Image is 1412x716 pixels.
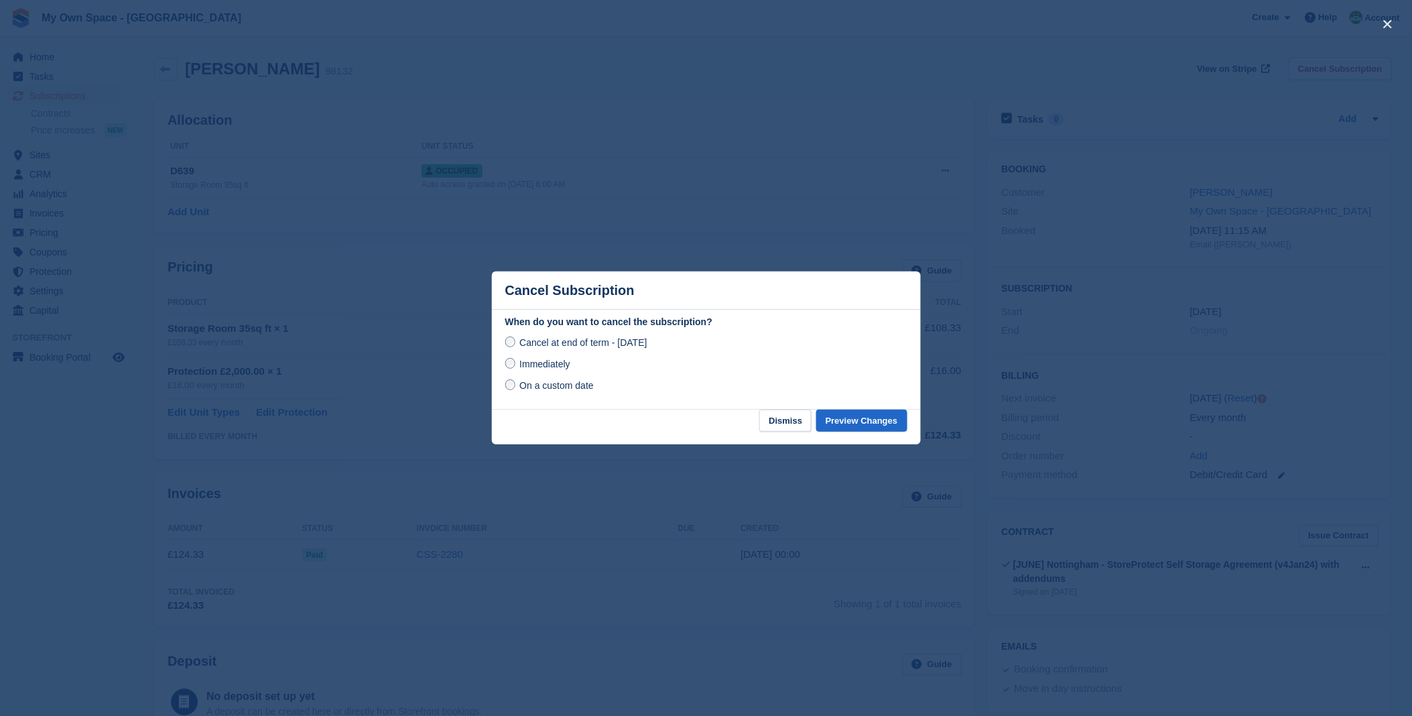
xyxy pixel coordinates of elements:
[505,283,635,298] p: Cancel Subscription
[519,380,594,391] span: On a custom date
[505,337,516,347] input: Cancel at end of term - [DATE]
[519,359,570,369] span: Immediately
[519,337,647,348] span: Cancel at end of term - [DATE]
[759,410,812,432] button: Dismiss
[505,315,907,329] label: When do you want to cancel the subscription?
[816,410,907,432] button: Preview Changes
[1377,13,1399,35] button: close
[505,358,516,369] input: Immediately
[505,379,516,390] input: On a custom date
